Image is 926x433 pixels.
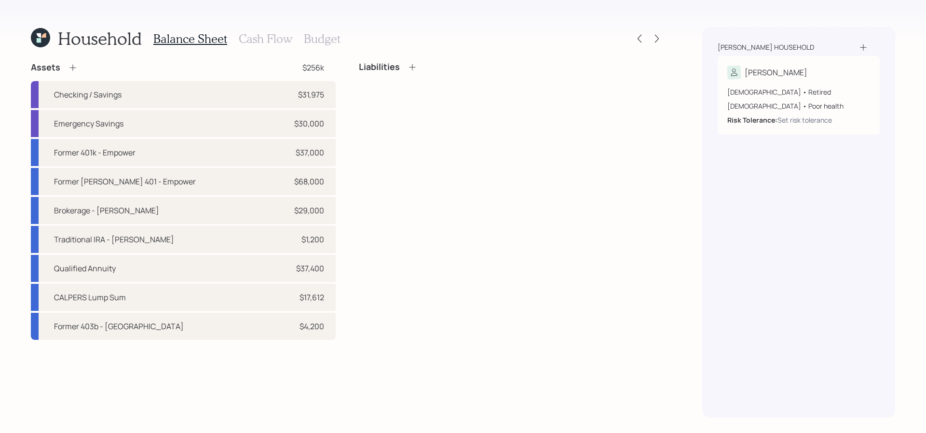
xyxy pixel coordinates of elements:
h4: Assets [31,62,60,73]
div: Emergency Savings [54,118,123,129]
div: $30,000 [294,118,324,129]
div: Former 403b - [GEOGRAPHIC_DATA] [54,321,184,332]
div: [DEMOGRAPHIC_DATA] • Retired [727,87,870,97]
div: $256k [302,62,324,73]
div: [DEMOGRAPHIC_DATA] • Poor health [727,101,870,111]
div: $17,612 [300,292,324,303]
div: Set risk tolerance [777,115,832,125]
div: Qualified Annuity [54,263,116,274]
div: [PERSON_NAME] [745,67,807,78]
h3: Cash Flow [239,32,292,46]
h1: Household [58,28,142,49]
div: CALPERS Lump Sum [54,292,126,303]
div: Brokerage - [PERSON_NAME] [54,205,159,216]
div: $68,000 [294,176,324,187]
h4: Liabilities [359,62,400,72]
div: Checking / Savings [54,89,122,100]
h3: Budget [304,32,340,46]
div: $1,200 [301,234,324,245]
div: $29,000 [294,205,324,216]
div: $31,975 [298,89,324,100]
div: $37,000 [296,147,324,158]
div: Former 401k - Empower [54,147,136,158]
div: Traditional IRA - [PERSON_NAME] [54,234,174,245]
div: $4,200 [300,321,324,332]
div: $37,400 [296,263,324,274]
b: Risk Tolerance: [727,115,777,125]
div: Former [PERSON_NAME] 401 - Empower [54,176,196,187]
div: [PERSON_NAME] household [718,42,814,52]
h3: Balance Sheet [153,32,227,46]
